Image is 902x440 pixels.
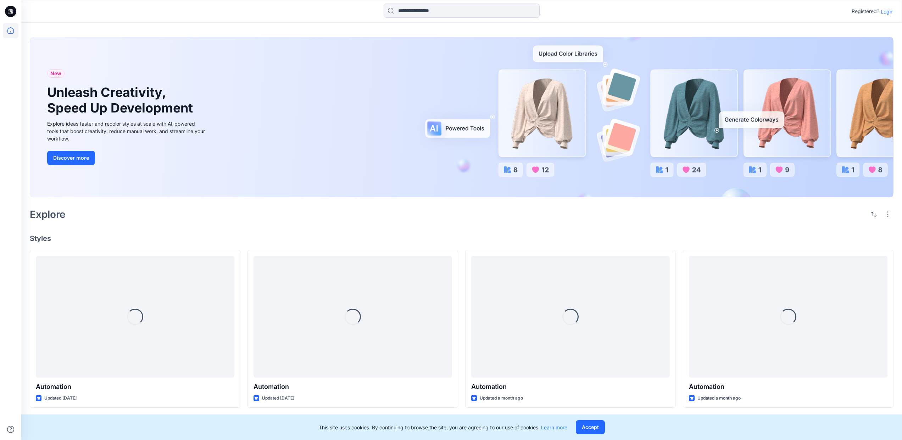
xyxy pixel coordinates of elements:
p: Updated [DATE] [262,395,294,402]
p: This site uses cookies. By continuing to browse the site, you are agreeing to our use of cookies. [319,424,567,431]
button: Accept [576,420,605,434]
button: Discover more [47,151,95,165]
p: Login [881,8,893,15]
h2: Explore [30,209,66,220]
p: Registered? [852,7,879,16]
p: Automation [254,382,452,392]
span: New [50,69,61,78]
p: Updated a month ago [480,395,523,402]
h1: Unleash Creativity, Speed Up Development [47,85,196,115]
a: Learn more [541,424,567,430]
p: Automation [689,382,887,392]
p: Automation [471,382,670,392]
a: Discover more [47,151,207,165]
p: Updated a month ago [697,395,741,402]
div: Explore ideas faster and recolor styles at scale with AI-powered tools that boost creativity, red... [47,120,207,142]
p: Automation [36,382,234,392]
h4: Styles [30,234,893,243]
p: Updated [DATE] [44,395,77,402]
